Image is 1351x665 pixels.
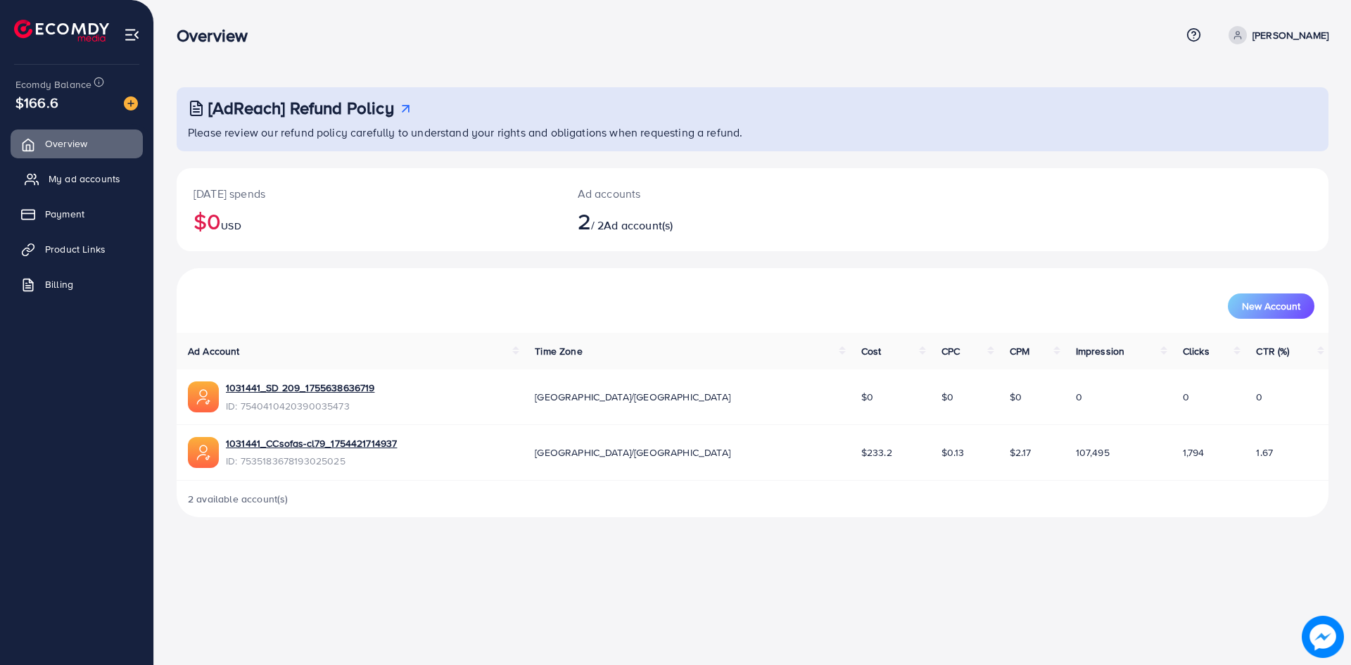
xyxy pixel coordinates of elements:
[1242,301,1300,311] span: New Account
[1183,344,1210,358] span: Clicks
[11,235,143,263] a: Product Links
[861,390,873,404] span: $0
[941,344,960,358] span: CPC
[1010,445,1032,460] span: $2.17
[15,92,58,113] span: $166.6
[941,390,953,404] span: $0
[226,381,374,395] a: 1031441_SD 209_1755638636719
[1076,344,1125,358] span: Impression
[1228,293,1314,319] button: New Account
[177,25,259,46] h3: Overview
[1223,26,1328,44] a: [PERSON_NAME]
[226,436,397,450] a: 1031441_CCsofas-cl79_1754421714937
[124,27,140,43] img: menu
[861,445,892,460] span: $233.2
[1252,27,1328,44] p: [PERSON_NAME]
[578,205,591,237] span: 2
[578,185,832,202] p: Ad accounts
[45,207,84,221] span: Payment
[1010,390,1022,404] span: $0
[221,219,241,233] span: USD
[188,124,1320,141] p: Please review our refund policy carefully to understand your rights and obligations when requesti...
[188,492,288,506] span: 2 available account(s)
[1256,390,1262,404] span: 0
[194,185,544,202] p: [DATE] spends
[1076,445,1110,460] span: 107,495
[45,277,73,291] span: Billing
[535,390,730,404] span: [GEOGRAPHIC_DATA]/[GEOGRAPHIC_DATA]
[124,96,138,110] img: image
[11,165,143,193] a: My ad accounts
[188,381,219,412] img: ic-ads-acc.e4c84228.svg
[188,437,219,468] img: ic-ads-acc.e4c84228.svg
[188,344,240,358] span: Ad Account
[49,172,120,186] span: My ad accounts
[604,217,673,233] span: Ad account(s)
[1183,445,1205,460] span: 1,794
[1183,390,1189,404] span: 0
[45,137,87,151] span: Overview
[861,344,882,358] span: Cost
[1256,344,1289,358] span: CTR (%)
[535,344,582,358] span: Time Zone
[11,129,143,158] a: Overview
[14,20,109,42] img: logo
[578,208,832,234] h2: / 2
[15,77,91,91] span: Ecomdy Balance
[45,242,106,256] span: Product Links
[535,445,730,460] span: [GEOGRAPHIC_DATA]/[GEOGRAPHIC_DATA]
[941,445,965,460] span: $0.13
[194,208,544,234] h2: $0
[208,98,394,118] h3: [AdReach] Refund Policy
[11,270,143,298] a: Billing
[11,200,143,228] a: Payment
[226,399,374,413] span: ID: 7540410420390035473
[1256,445,1273,460] span: 1.67
[1076,390,1082,404] span: 0
[1302,616,1344,658] img: image
[1010,344,1029,358] span: CPM
[226,454,397,468] span: ID: 7535183678193025025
